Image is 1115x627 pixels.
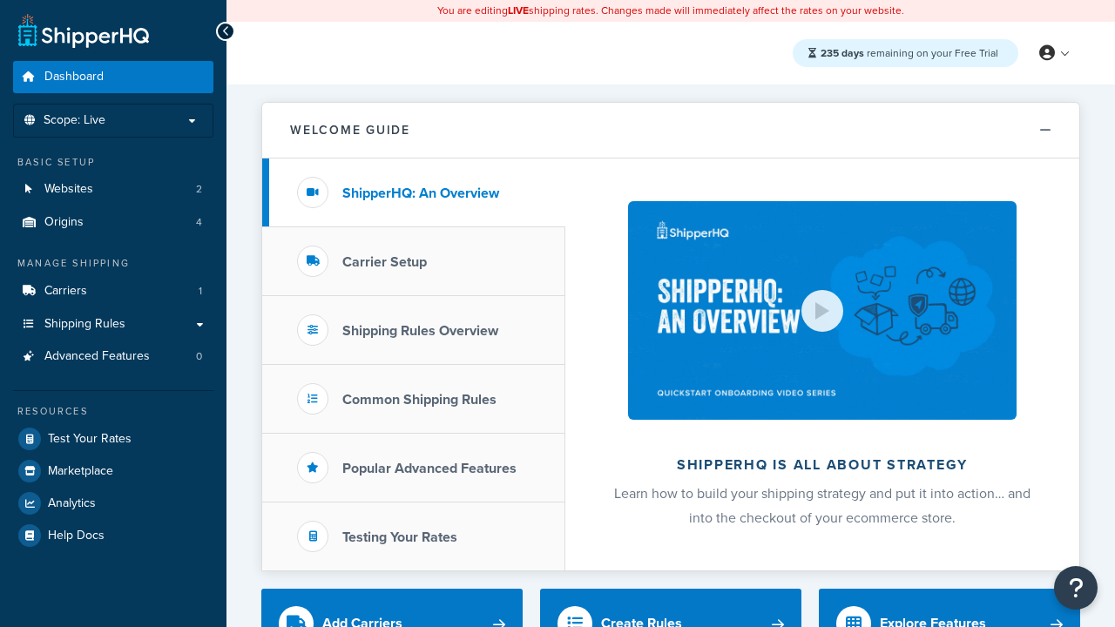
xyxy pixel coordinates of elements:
[13,520,213,551] a: Help Docs
[196,182,202,197] span: 2
[1054,566,1098,610] button: Open Resource Center
[628,201,1017,420] img: ShipperHQ is all about strategy
[13,340,213,373] a: Advanced Features0
[13,206,213,239] a: Origins4
[13,173,213,206] li: Websites
[290,124,410,137] h2: Welcome Guide
[13,308,213,340] a: Shipping Rules
[196,215,202,230] span: 4
[44,113,105,128] span: Scope: Live
[342,529,457,545] h3: Testing Your Rates
[48,464,113,479] span: Marketplace
[13,423,213,455] a: Test Your Rates
[612,457,1033,473] h2: ShipperHQ is all about strategy
[13,275,213,307] li: Carriers
[196,349,202,364] span: 0
[342,461,517,476] h3: Popular Advanced Features
[13,173,213,206] a: Websites2
[48,496,96,511] span: Analytics
[821,45,864,61] strong: 235 days
[342,185,499,201] h3: ShipperHQ: An Overview
[13,206,213,239] li: Origins
[614,483,1031,528] span: Learn how to build your shipping strategy and put it into action… and into the checkout of your e...
[13,155,213,170] div: Basic Setup
[342,254,427,270] h3: Carrier Setup
[13,340,213,373] li: Advanced Features
[262,103,1079,158] button: Welcome Guide
[13,275,213,307] a: Carriers1
[13,455,213,487] a: Marketplace
[821,45,998,61] span: remaining on your Free Trial
[44,349,150,364] span: Advanced Features
[44,317,125,332] span: Shipping Rules
[44,284,87,299] span: Carriers
[199,284,202,299] span: 1
[48,529,105,543] span: Help Docs
[342,323,498,339] h3: Shipping Rules Overview
[44,182,93,197] span: Websites
[48,432,132,447] span: Test Your Rates
[13,256,213,271] div: Manage Shipping
[44,215,84,230] span: Origins
[13,404,213,419] div: Resources
[13,61,213,93] a: Dashboard
[342,392,497,408] h3: Common Shipping Rules
[44,70,104,84] span: Dashboard
[13,488,213,519] a: Analytics
[508,3,529,18] b: LIVE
